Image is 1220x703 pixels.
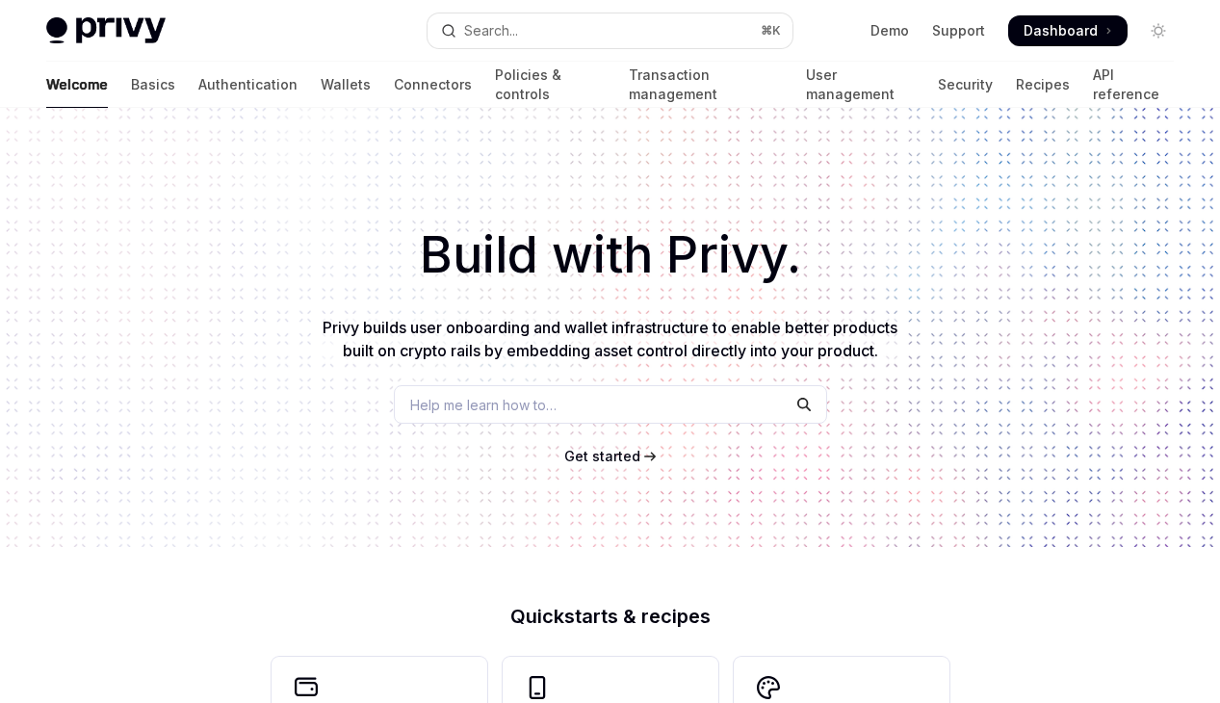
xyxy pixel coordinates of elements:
[410,395,557,415] span: Help me learn how to…
[46,62,108,108] a: Welcome
[31,218,1189,293] h1: Build with Privy.
[870,21,909,40] a: Demo
[428,13,793,48] button: Open search
[806,62,915,108] a: User management
[1024,21,1098,40] span: Dashboard
[938,62,993,108] a: Security
[1016,62,1070,108] a: Recipes
[932,21,985,40] a: Support
[464,19,518,42] div: Search...
[1143,15,1174,46] button: Toggle dark mode
[629,62,782,108] a: Transaction management
[761,23,781,39] span: ⌘ K
[131,62,175,108] a: Basics
[321,62,371,108] a: Wallets
[564,447,640,466] a: Get started
[323,318,897,360] span: Privy builds user onboarding and wallet infrastructure to enable better products built on crypto ...
[1093,62,1174,108] a: API reference
[272,607,949,626] h2: Quickstarts & recipes
[495,62,606,108] a: Policies & controls
[198,62,298,108] a: Authentication
[1008,15,1128,46] a: Dashboard
[394,62,472,108] a: Connectors
[564,448,640,464] span: Get started
[46,17,166,44] img: light logo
